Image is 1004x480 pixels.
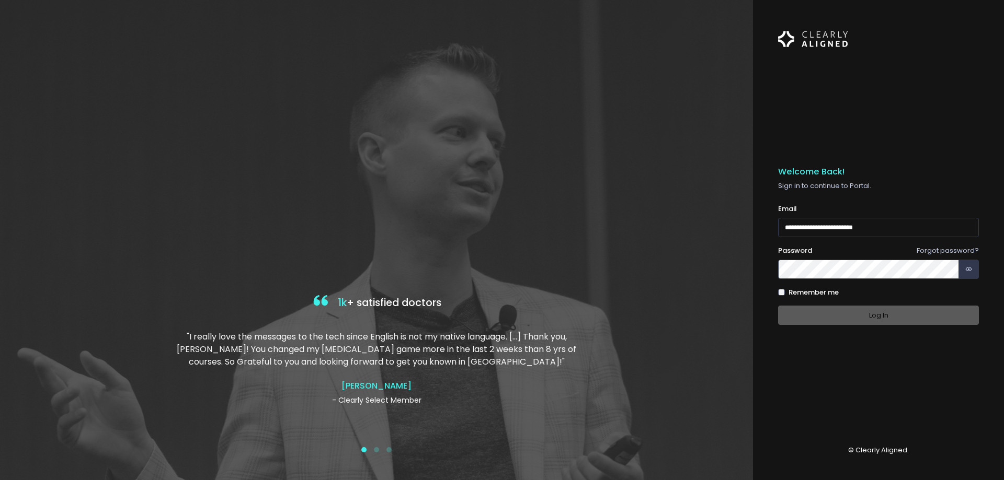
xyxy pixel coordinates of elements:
[174,381,579,391] h4: [PERSON_NAME]
[174,331,579,368] p: "I really love the messages to the tech since English is not my native language. […] Thank you, [...
[778,245,812,256] label: Password
[778,204,797,214] label: Email
[338,296,347,310] span: 1k
[778,167,979,177] h5: Welcome Back!
[174,395,579,406] p: - Clearly Select Member
[917,245,979,255] a: Forgot password?
[174,292,579,314] h4: + satisfied doctors
[778,181,979,191] p: Sign in to continue to Portal.
[778,445,979,455] p: © Clearly Aligned.
[789,287,839,298] label: Remember me
[778,25,848,53] img: Logo Horizontal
